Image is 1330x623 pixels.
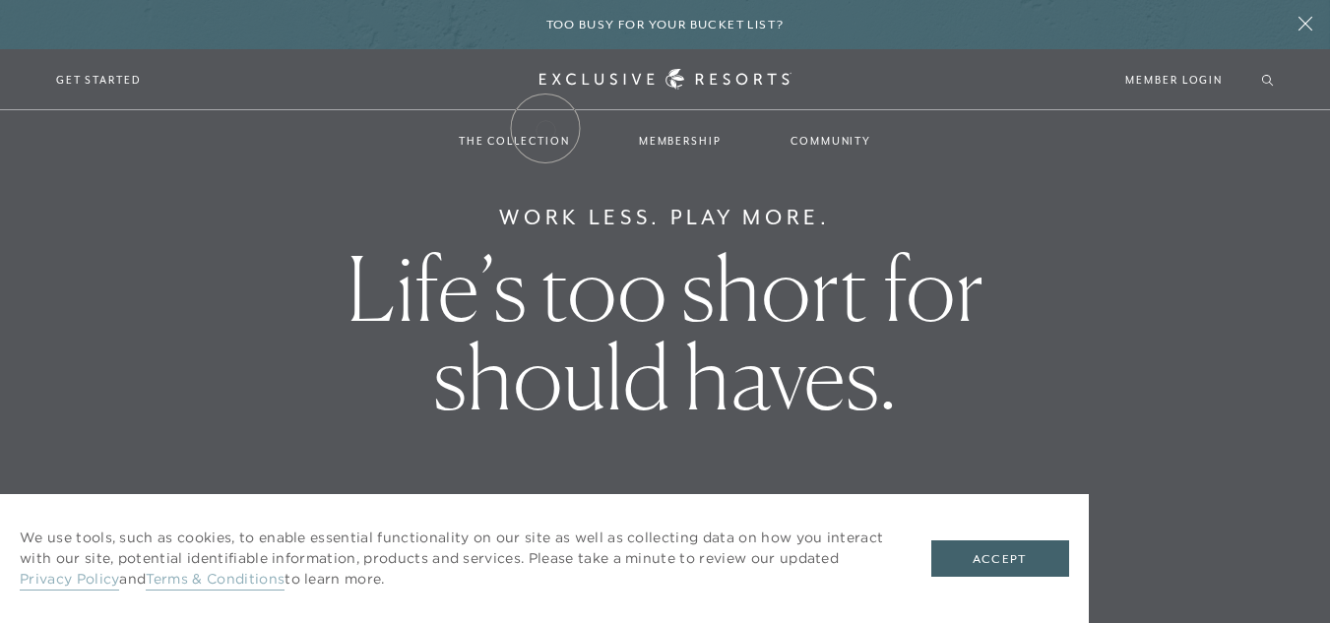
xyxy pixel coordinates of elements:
a: The Collection [439,112,590,169]
p: We use tools, such as cookies, to enable essential functionality on our site as well as collectin... [20,528,892,590]
a: Privacy Policy [20,570,119,591]
a: Get Started [56,71,142,89]
h1: Life’s too short for should haves. [232,244,1098,421]
h6: Too busy for your bucket list? [546,16,785,34]
a: Membership [619,112,741,169]
a: Terms & Conditions [146,570,285,591]
button: Accept [931,540,1069,578]
a: Community [771,112,891,169]
a: Member Login [1125,71,1223,89]
h6: Work Less. Play More. [499,202,831,233]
